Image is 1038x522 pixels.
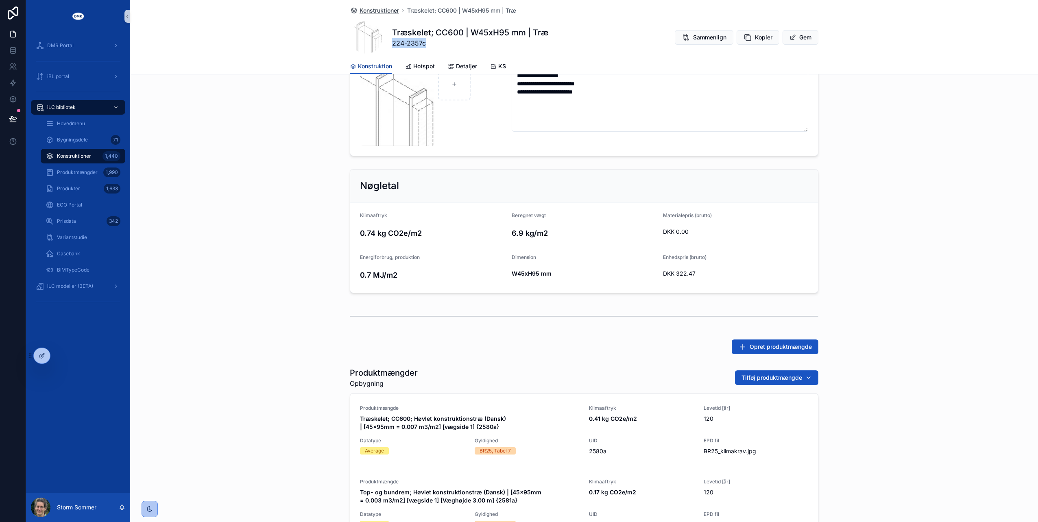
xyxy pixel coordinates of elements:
h4: 0.74 kg CO2e/m2 [360,228,505,239]
p: Storm Sommer [57,503,96,511]
span: Levetid [år] [704,478,809,485]
span: DKK 0.00 [663,228,770,236]
span: iLC modeller (BETA) [47,283,93,289]
a: Casebank [41,246,125,261]
a: ECO Portal [41,198,125,212]
span: Casebank [57,250,80,257]
a: iLC bibliotek [31,100,125,115]
span: Kopier [755,33,772,41]
span: Klimaaftryk [589,405,694,411]
a: Bygningsdele71 [41,133,125,147]
a: Hovedmenu [41,116,125,131]
a: Træskelet; CC600 | W45xH95 mm | Træ [407,7,516,15]
a: Konstruktioner [350,7,399,15]
span: DMR Portal [47,42,74,49]
span: Detaljer [456,62,477,70]
strong: 0.17 kg CO2e/m2 [589,489,636,496]
a: BIMTypeCode [41,263,125,277]
button: Tilføj produktmængde [735,370,818,385]
span: Opret produktmængde [750,343,812,351]
span: Variantstudie [57,234,87,241]
a: iBL portal [31,69,125,84]
span: Produktmængde [360,478,579,485]
strong: Top- og bundrem; Høvlet konstruktionstræ (Dansk) | [45x95mm = 0.003 m3/m2] [vægside 1] [Væghøjde ... [360,489,543,504]
a: Produkter1,633 [41,181,125,196]
a: DMR Portal [31,38,125,53]
span: Konstruktioner [360,7,399,15]
span: Enhedspris (brutto) [663,254,707,260]
span: ECO Portal [57,202,82,208]
h2: Nøgletal [360,179,399,192]
span: 2580a [589,447,694,455]
span: BIMTypeCode [57,267,89,273]
span: 120 [704,488,809,496]
strong: Træskelet; CC600; Høvlet konstruktionstræ (Dansk) | [45x95mm = 0.007 m3/m2] [vægside 1] {2580a} [360,415,508,430]
span: Bygningsdele [57,137,88,143]
div: 342 [107,216,120,226]
a: Produktmængder1,990 [41,165,125,180]
a: Konstruktioner1,440 [41,149,125,163]
a: ProduktmængdeTræskelet; CC600; Høvlet konstruktionstræ (Dansk) | [45x95mm = 0.007 m3/m2] [vægside... [350,394,818,467]
span: EPD fil [704,511,809,518]
span: Levetid [år] [704,405,809,411]
button: Opret produktmængde [732,339,818,354]
a: Prisdata342 [41,214,125,228]
span: Materialepris (brutto) [663,212,712,218]
span: UID [589,437,694,444]
div: BR25, Tabel 7 [480,447,511,455]
a: KS [490,59,506,75]
span: Produkter [57,185,80,192]
span: BR25_klimakrav [704,447,746,455]
span: Konstruktion [358,62,392,70]
span: KS [498,62,506,70]
strong: W45xH95 mm [512,270,552,277]
a: Variantstudie [41,230,125,245]
span: Dimension [512,254,536,260]
span: iLC bibliotek [47,104,76,111]
span: Konstruktioner [57,153,91,159]
span: EPD fil [704,437,809,444]
span: Datatype [360,437,465,444]
span: Produktmængde [360,405,579,411]
span: 120 [704,415,809,423]
div: 1,990 [103,167,120,177]
span: Gyldighed [475,437,580,444]
a: iLC modeller (BETA) [31,279,125,294]
img: App logo [72,10,85,23]
span: Hotspot [413,62,435,70]
span: Klimaaftryk [360,212,387,218]
span: DKK 322.47 [663,270,770,278]
h4: 6.9 kg/m2 [512,228,657,239]
h1: Produktmængder [350,367,418,378]
span: Gyldighed [475,511,580,518]
span: Produktmængder [57,169,98,176]
span: Hovedmenu [57,120,85,127]
a: Hotspot [405,59,435,75]
button: Gem [783,30,818,45]
a: Konstruktion [350,59,392,74]
span: 224-2357c [392,38,548,48]
img: atttbdIYsWNlBoDtF20618-skelellelelelel.png [360,68,435,146]
span: .jpg [746,447,756,455]
span: UID [589,511,694,518]
div: 71 [111,135,120,145]
span: Opbygning [350,378,418,388]
h1: Træskelet; CC600 | W45xH95 mm | Træ [392,27,548,38]
div: 1,440 [102,151,120,161]
span: Datatype [360,511,465,518]
button: Kopier [737,30,779,45]
span: Tilføj produktmængde [741,374,802,382]
div: Average [365,447,384,455]
button: Sammenlign [675,30,733,45]
span: Energiforbrug, produktion [360,254,420,260]
span: iBL portal [47,73,69,80]
h4: 0.7 MJ/m2 [360,270,505,281]
span: Beregnet vægt [512,212,546,218]
span: Prisdata [57,218,76,224]
div: scrollable content [26,33,130,319]
span: Klimaaftryk [589,478,694,485]
a: Detaljer [448,59,477,75]
div: 1,633 [104,184,120,194]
